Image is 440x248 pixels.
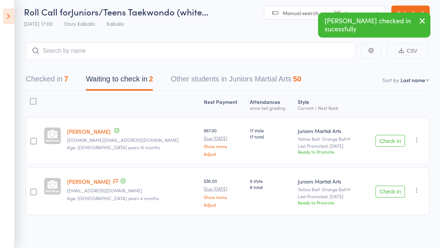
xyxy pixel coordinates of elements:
a: Exit roll call [391,6,430,20]
input: Search by name [26,42,355,59]
small: nicolelee2011@yahoo.com.au [67,188,198,193]
button: CSV [387,43,429,59]
span: Age: [DEMOGRAPHIC_DATA] years 10 months [67,144,160,150]
span: Age: [DEMOGRAPHIC_DATA] years 4 months [67,195,159,201]
span: [DATE] 17:00 [24,20,53,27]
div: Orange Belt [322,136,347,141]
div: Ready to Promote [298,199,360,206]
div: Atten­dances [247,94,295,114]
div: Yellow Belt [298,187,360,192]
span: 17 total [250,133,292,140]
div: since last grading [250,105,292,110]
div: Next Payment [201,94,247,114]
button: Checked in7 [26,71,68,91]
div: Yellow Belt [298,136,360,141]
div: Style [295,94,363,114]
a: Adjust [204,151,244,156]
small: Last Promoted: [DATE] [298,143,360,149]
span: 17 style [250,127,292,133]
button: Check in [376,135,405,147]
span: Scanner input [345,9,378,17]
button: Waiting to check in2 [86,71,153,91]
span: Roll Call for [24,6,71,18]
small: Due [DATE] [204,186,244,191]
div: $67.00 [204,127,244,156]
a: Adjust [204,202,244,207]
span: Kalkallo [106,20,124,27]
div: Ready to Promote [298,149,360,155]
div: Orange Belt [322,187,347,192]
a: Show more [204,195,244,199]
div: $36.00 [204,178,244,207]
span: Manual search [283,9,318,17]
div: 7 [64,75,68,83]
small: Last Promoted: [DATE] [298,194,360,199]
div: Juniors Martial Arts [298,178,360,185]
div: 2 [149,75,153,83]
span: 6 total [250,184,292,190]
div: Last name [401,76,425,84]
small: pooja.k.ch@gmail.com [67,137,198,143]
a: [PERSON_NAME] [67,178,111,185]
span: Story Kalkallo [64,20,95,27]
div: Current / Next Rank [298,105,360,110]
div: Juniors Martial Arts [298,127,360,135]
button: Other students in Juniors Martial Arts50 [171,71,301,91]
button: Check in [376,186,405,198]
small: Due [DATE] [204,136,244,141]
label: Sort by [383,76,399,84]
div: 50 [293,75,301,83]
a: [PERSON_NAME] [67,128,111,135]
a: Show more [204,144,244,149]
div: [PERSON_NAME] checked in sucessfully [318,13,430,38]
span: Juniors/Teens Taekwondo (white… [71,6,208,18]
span: 6 style [250,178,292,184]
